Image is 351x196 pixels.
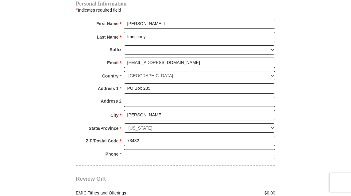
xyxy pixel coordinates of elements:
[106,150,119,158] strong: Phone
[107,58,118,67] strong: Email
[102,72,119,80] strong: Country
[76,6,275,14] div: Indicates required field
[110,111,118,119] strong: City
[110,45,121,54] strong: Suffix
[76,1,275,6] h4: Personal Information
[89,124,118,133] strong: State/Province
[98,84,119,93] strong: Address 1
[96,19,118,28] strong: First Name
[86,137,119,145] strong: ZIP/Postal Code
[97,33,119,41] strong: Last Name
[76,176,106,182] span: Review Gift
[101,97,121,105] strong: Address 2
